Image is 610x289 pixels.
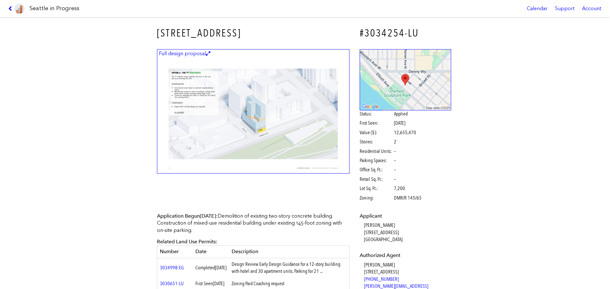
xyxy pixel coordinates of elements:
[360,110,393,117] span: Status:
[394,138,396,145] span: 2
[360,252,451,259] dt: Authorized Agent
[360,213,451,220] dt: Applicant
[157,49,349,174] a: Full design proposal
[160,280,184,286] a: 3030651-LU
[364,276,399,282] a: [PHONE_NUMBER]
[360,166,393,173] span: Office Sq. Ft.:
[360,129,393,136] span: Value ($):
[394,185,405,192] span: 7,200
[394,157,396,164] span: –
[360,120,393,127] span: First Seen:
[394,176,396,183] span: –
[364,222,451,243] dd: [PERSON_NAME] [STREET_ADDRESS] [GEOGRAPHIC_DATA]
[200,213,216,219] span: [DATE]
[360,138,393,145] span: Stories:
[215,265,227,271] span: [DATE]
[158,50,211,57] figcaption: Full design proposal
[14,3,24,14] img: favicon-96x96.png
[160,265,184,271] a: 3034998-EG
[394,194,422,201] span: DMR/R 145/65
[157,26,349,40] h3: [STREET_ADDRESS]
[30,4,79,12] h1: Seattle in Progress
[157,239,217,245] span: Related Land Use Permits:
[360,176,393,183] span: Retail Sq. Ft.:
[157,213,349,234] p: Demolition of existing two-story concrete building. Construction of mixed-use residential buildin...
[394,110,408,117] span: Applied
[360,148,393,155] span: Residential Units:
[394,166,396,173] span: –
[394,148,396,155] span: –
[157,246,193,258] th: Number
[394,129,416,136] span: 12,655,470
[229,258,349,277] td: Design Review Early Design Guidance for a 12-story building with hotel and 30 apartment units. Pa...
[394,120,405,126] span: [DATE]
[360,185,393,192] span: Lot Sq. Ft.:
[229,246,349,258] th: Description
[193,246,229,258] th: Date
[157,213,218,219] span: Application Begun :
[193,258,229,277] td: Completed
[360,26,451,40] h4: #3034254-LU
[157,49,349,174] img: 32.jpg
[360,49,451,110] img: staticmap
[360,194,393,201] span: Zoning:
[360,157,393,164] span: Parking Spaces:
[213,280,224,286] span: [DATE]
